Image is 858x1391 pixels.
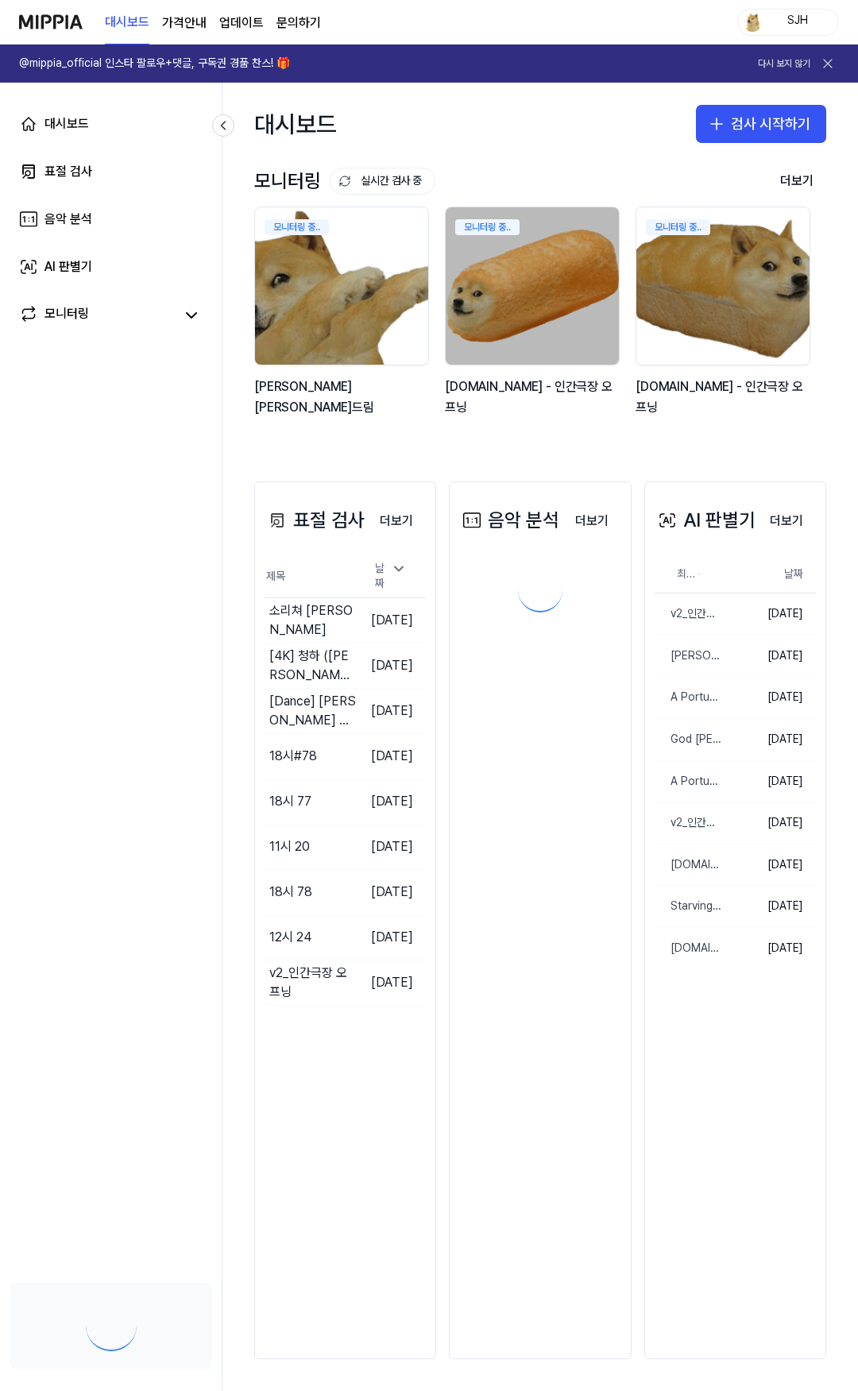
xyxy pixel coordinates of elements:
a: 업데이트 [219,14,264,33]
td: [DATE] [356,914,426,960]
td: [DATE] [724,760,816,802]
a: 더보기 [562,504,621,537]
div: 표절 검사 [265,505,365,535]
td: [DATE] [724,593,816,636]
div: A Portugal without [PERSON_NAME] 4.5 [655,774,724,790]
div: AI 판별기 [44,257,92,276]
h1: @mippia_official 인스타 팔로우+댓글, 구독권 경품 찬스! 🎁 [19,56,290,71]
img: backgroundIamge [446,207,619,365]
div: [DOMAIN_NAME] - 인간극장 오프닝 [655,941,724,956]
a: 더보기 [367,504,426,537]
td: [DATE] [356,779,426,824]
button: 더보기 [367,505,426,537]
th: 제목 [265,555,356,598]
td: [DATE] [356,824,426,869]
td: [DATE] [724,719,816,761]
div: 대시보드 [44,114,89,133]
div: [4K] 청하 ([PERSON_NAME]) – PLAY (Feat. 창모 (CHANGMO)) ｜ F [269,647,356,685]
a: A Portugal without [PERSON_NAME] 4.5 [655,677,724,718]
a: v2_인간극장 오프닝 [655,802,724,844]
img: profile [743,13,762,32]
div: v2_인간극장 오프닝 [269,964,356,1002]
div: 모니터링 중.. [455,219,520,235]
div: 모니터링 [254,166,435,196]
td: [DATE] [356,688,426,733]
div: 18시 77 [269,792,311,811]
a: 대시보드 [105,1,149,44]
td: [DATE] [356,643,426,688]
button: 더보기 [767,165,826,197]
button: 검사 시작하기 [696,105,826,143]
div: SJH [767,13,829,30]
td: [DATE] [356,960,426,1005]
a: 더보기 [757,504,816,537]
a: 음악 분석 [10,200,212,238]
a: 모니터링 [19,304,174,326]
a: 대시보드 [10,105,212,143]
div: Starving - [PERSON_NAME], Grey ft. [PERSON_NAME] (Boyce Avenue ft. [PERSON_NAME] cover) on Spotif... [655,898,724,914]
a: Starving - [PERSON_NAME], Grey ft. [PERSON_NAME] (Boyce Avenue ft. [PERSON_NAME] cover) on Spotif... [655,886,724,927]
a: 모니터링 중..backgroundIamge[DOMAIN_NAME] - 인간극장 오프닝 [636,207,814,434]
div: 18시#78 [269,747,317,766]
td: [DATE] [356,597,426,643]
a: AI 판별기 [10,248,212,286]
div: [PERSON_NAME][PERSON_NAME]드림 [655,648,724,664]
button: 더보기 [757,505,816,537]
td: [DATE] [724,928,816,969]
div: 모니터링 [44,304,89,326]
td: [DATE] [724,635,816,677]
a: 문의하기 [276,14,321,33]
button: 가격안내 [162,14,207,33]
div: AI 판별기 [655,505,756,535]
div: [DOMAIN_NAME] - 인간극장 오프닝 [636,377,814,417]
div: [Dance] [PERSON_NAME] HA 청하 'PLAY (Feat. 창모)' Choreography [269,692,356,730]
button: profileSJH [737,9,839,36]
div: God [PERSON_NAME] ([PERSON_NAME]) '바로 리부트 정상화' MV [655,732,724,748]
div: 18시 78 [269,883,312,902]
td: [DATE] [724,802,816,844]
div: 표절 검사 [44,162,92,181]
th: 날짜 [724,555,816,593]
div: 11시 20 [269,837,310,856]
div: 12시 24 [269,928,311,947]
a: [DOMAIN_NAME] - 인간극장 오프닝 [655,928,724,969]
div: 소리쳐 [PERSON_NAME] [269,601,356,639]
a: God [PERSON_NAME] ([PERSON_NAME]) '바로 리부트 정상화' MV [655,719,724,760]
div: v2_인간극장 오프닝 [655,606,724,622]
a: 모니터링 중..backgroundIamge[DOMAIN_NAME] - 인간극장 오프닝 [445,207,623,434]
td: [DATE] [356,869,426,914]
div: [PERSON_NAME][PERSON_NAME]드림 [254,377,432,417]
button: 다시 보지 않기 [758,57,810,71]
img: backgroundIamge [636,207,810,365]
td: [DATE] [356,733,426,779]
a: v2_인간극장 오프닝 [655,593,724,635]
div: A Portugal without [PERSON_NAME] 4.5 [655,690,724,705]
div: 음악 분석 [459,505,559,535]
div: 음악 분석 [44,210,92,229]
a: [DOMAIN_NAME] - 인간극장 오프닝 [655,844,724,886]
div: 날짜 [369,556,413,597]
div: [DOMAIN_NAME] - 인간극장 오프닝 [445,377,623,417]
a: 표절 검사 [10,153,212,191]
div: 모니터링 중.. [265,219,329,235]
div: 대시보드 [254,99,337,149]
a: [PERSON_NAME][PERSON_NAME]드림 [655,636,724,677]
td: [DATE] [724,844,816,886]
td: [DATE] [724,886,816,928]
a: A Portugal without [PERSON_NAME] 4.5 [655,761,724,802]
button: 더보기 [562,505,621,537]
img: backgroundIamge [255,207,428,365]
div: [DOMAIN_NAME] - 인간극장 오프닝 [655,857,724,873]
a: 모니터링 중..backgroundIamge[PERSON_NAME][PERSON_NAME]드림 [254,207,432,434]
div: v2_인간극장 오프닝 [655,815,724,831]
button: 실시간 검사 중 [330,168,435,195]
div: 모니터링 중.. [646,219,710,235]
td: [DATE] [724,677,816,719]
